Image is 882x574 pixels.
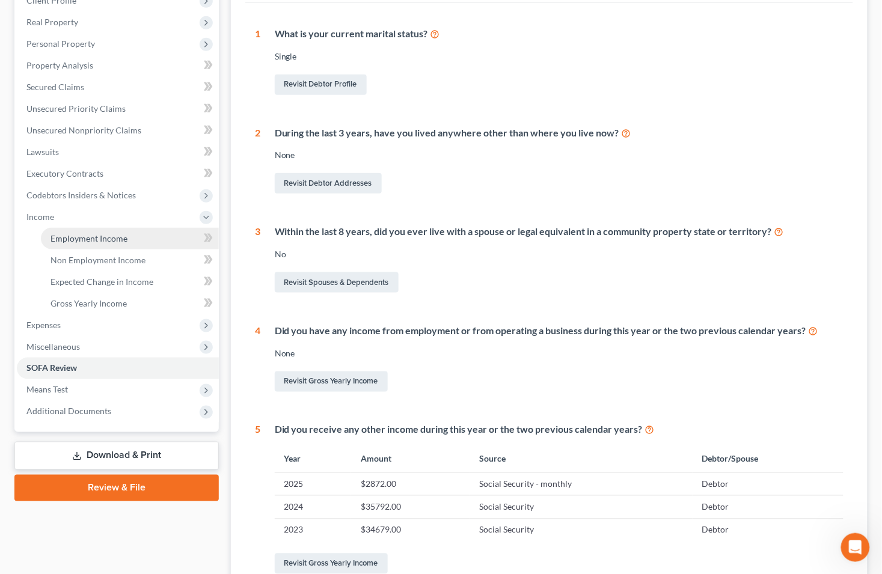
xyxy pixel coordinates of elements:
a: Help Center [19,191,162,212]
td: Debtor [693,472,844,495]
td: Debtor [693,519,844,542]
span: SOFA Review [26,363,77,373]
button: Start recording [76,394,86,403]
a: Gross Yearly Income [41,293,219,314]
div: 1 [255,27,260,97]
a: Unsecured Priority Claims [17,98,219,120]
a: Revisit Debtor Profile [275,75,367,95]
span: Personal Property [26,38,95,49]
a: Revisit Spouses & Dependents [275,272,399,293]
div: Single [275,50,844,63]
a: Revisit Gross Yearly Income [275,371,388,392]
b: [DATE] [29,173,61,183]
a: Revisit Gross Yearly Income [275,554,388,574]
div: None [275,149,844,161]
div: None [275,347,844,359]
span: Non Employment Income [51,255,145,265]
a: Secured Claims [17,76,219,98]
th: Debtor/Spouse [693,447,844,472]
a: Lawsuits [17,141,219,163]
button: Emoji picker [19,394,28,403]
td: Debtor [693,496,844,519]
th: Source [470,447,693,472]
div: [PERSON_NAME] • [DATE] [19,247,114,254]
span: Miscellaneous [26,341,80,352]
div: What is your current marital status? [275,27,844,41]
a: Non Employment Income [41,249,219,271]
span: Executory Contracts [26,168,103,179]
div: 4 [255,324,260,394]
b: [DATE] [29,126,61,135]
div: 3 [255,225,260,295]
span: Property Analysis [26,60,93,70]
td: $2872.00 [351,472,470,495]
span: Codebtors Insiders & Notices [26,190,136,200]
td: 2024 [275,496,351,519]
div: No [275,248,844,260]
span: Lawsuits [26,147,59,157]
p: Active 30m ago [58,15,120,27]
div: In observance of[DATE],the NextChapter team will be out of office on[DATE]. Our team will be unav... [10,94,197,245]
td: Social Security [470,496,693,519]
h1: [PERSON_NAME] [58,6,136,15]
div: Within the last 8 years, did you ever live with a spouse or legal equivalent in a community prope... [275,225,844,239]
td: $34679.00 [351,519,470,542]
a: Download & Print [14,442,219,470]
button: Gif picker [38,394,47,403]
span: Employment Income [51,233,127,243]
span: Expected Change in Income [51,276,153,287]
span: Unsecured Priority Claims [26,103,126,114]
td: 2023 [275,519,351,542]
td: Social Security - monthly [470,472,693,495]
a: Expected Change in Income [41,271,219,293]
div: During the last 3 years, have you lived anywhere other than where you live now? [275,126,844,140]
div: Did you receive any other income during this year or the two previous calendar years? [275,423,844,437]
div: Emma says… [10,94,231,271]
th: Amount [351,447,470,472]
a: Executory Contracts [17,163,219,185]
div: We encourage you to use the to answer any questions and we will respond to any unanswered inquiri... [19,190,188,237]
a: Review & File [14,475,219,501]
td: Social Security [470,519,693,542]
button: go back [8,5,31,28]
iframe: Intercom live chat [841,533,870,562]
td: 2025 [275,472,351,495]
span: Means Test [26,385,68,395]
span: Secured Claims [26,82,84,92]
div: Close [211,5,233,26]
button: Send a message… [206,389,225,408]
th: Year [275,447,351,472]
a: SOFA Review [17,358,219,379]
button: Home [188,5,211,28]
div: 2 [255,126,260,197]
textarea: Message… [10,368,230,389]
a: Revisit Debtor Addresses [275,173,382,194]
span: Real Property [26,17,78,27]
span: Gross Yearly Income [51,298,127,308]
a: Property Analysis [17,55,219,76]
span: Income [26,212,54,222]
td: $35792.00 [351,496,470,519]
a: Unsecured Nonpriority Claims [17,120,219,141]
div: In observance of the NextChapter team will be out of office on . Our team will be unavailable for... [19,102,188,184]
span: Additional Documents [26,406,111,417]
span: Unsecured Nonpriority Claims [26,125,141,135]
button: Upload attachment [57,394,67,403]
img: Profile image for Emma [34,7,54,26]
b: [DATE], [90,102,125,112]
span: Expenses [26,320,61,330]
div: Did you have any income from employment or from operating a business during this year or the two ... [275,324,844,338]
a: Employment Income [41,228,219,249]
